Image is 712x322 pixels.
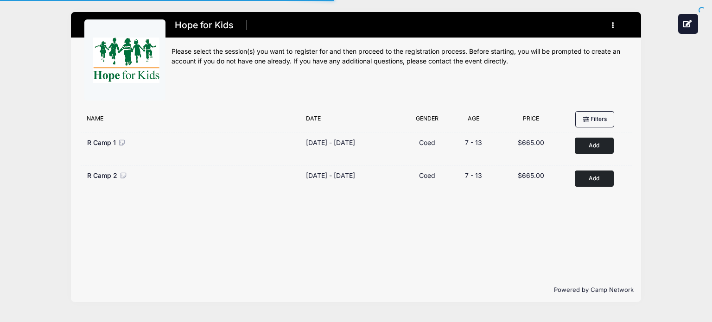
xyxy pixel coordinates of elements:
[575,170,614,187] button: Add
[90,25,160,95] img: logo
[518,171,544,179] span: $665.00
[575,111,614,127] button: Filters
[575,138,614,154] button: Add
[465,139,482,146] span: 7 - 13
[419,139,435,146] span: Coed
[87,171,117,179] span: R Camp 2
[419,171,435,179] span: Coed
[449,114,498,127] div: Age
[172,17,236,33] h1: Hope for Kids
[465,171,482,179] span: 7 - 13
[301,114,405,127] div: Date
[87,139,116,146] span: R Camp 1
[83,114,301,127] div: Name
[78,285,634,295] p: Powered by Camp Network
[172,47,628,66] div: Please select the session(s) you want to register for and then proceed to the registration proces...
[498,114,564,127] div: Price
[306,138,355,147] div: [DATE] - [DATE]
[306,170,355,180] div: [DATE] - [DATE]
[518,139,544,146] span: $665.00
[405,114,449,127] div: Gender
